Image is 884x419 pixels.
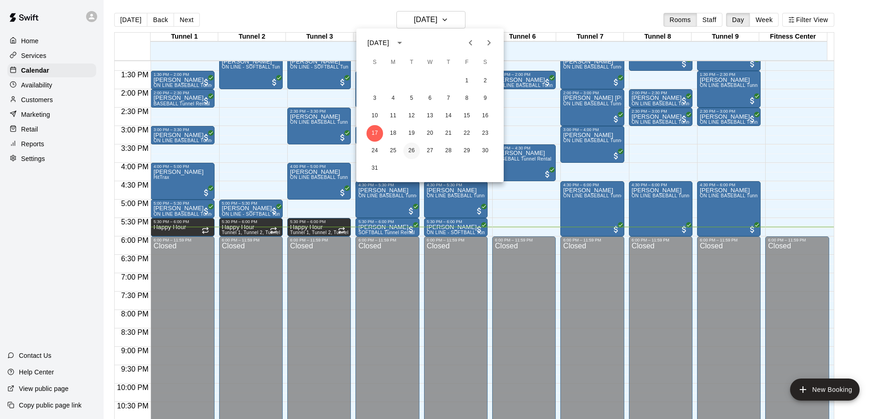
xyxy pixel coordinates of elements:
button: 19 [403,125,420,142]
button: 21 [440,125,457,142]
button: 7 [440,90,457,107]
button: 25 [385,143,401,159]
button: 10 [366,108,383,124]
button: calendar view is open, switch to year view [392,35,407,51]
button: 30 [477,143,494,159]
button: 13 [422,108,438,124]
button: 29 [459,143,475,159]
button: 9 [477,90,494,107]
button: 17 [366,125,383,142]
button: Next month [480,34,498,52]
button: 23 [477,125,494,142]
button: 1 [459,73,475,89]
span: Saturday [477,53,494,72]
button: 8 [459,90,475,107]
button: 6 [422,90,438,107]
span: Thursday [440,53,457,72]
button: 2 [477,73,494,89]
button: 27 [422,143,438,159]
button: 14 [440,108,457,124]
button: 28 [440,143,457,159]
button: 31 [366,160,383,177]
button: 12 [403,108,420,124]
button: 15 [459,108,475,124]
span: Sunday [366,53,383,72]
button: 3 [366,90,383,107]
button: 18 [385,125,401,142]
button: 22 [459,125,475,142]
span: Wednesday [422,53,438,72]
button: 11 [385,108,401,124]
button: 4 [385,90,401,107]
button: 20 [422,125,438,142]
button: Previous month [461,34,480,52]
button: 24 [366,143,383,159]
button: 26 [403,143,420,159]
span: Friday [459,53,475,72]
button: 5 [403,90,420,107]
div: [DATE] [367,38,389,48]
span: Monday [385,53,401,72]
span: Tuesday [403,53,420,72]
button: 16 [477,108,494,124]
